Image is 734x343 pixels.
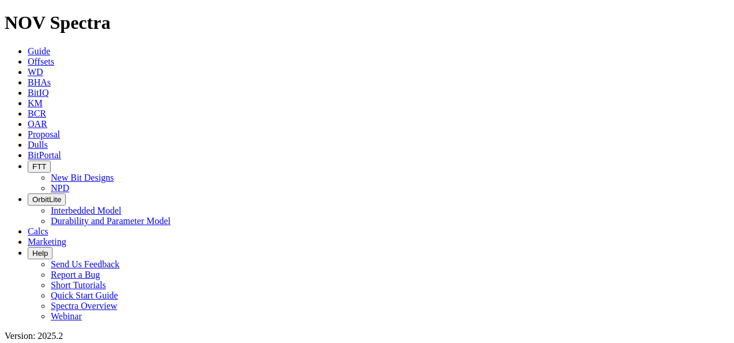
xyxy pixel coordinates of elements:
[28,140,48,150] a: Dulls
[51,290,118,300] a: Quick Start Guide
[51,259,119,269] a: Send Us Feedback
[28,161,51,173] button: FTT
[28,247,53,259] button: Help
[28,109,46,118] a: BCR
[28,150,61,160] a: BitPortal
[28,67,43,77] a: WD
[51,216,171,226] a: Durability and Parameter Model
[28,98,43,108] a: KM
[28,226,48,236] a: Calcs
[28,57,54,66] a: Offsets
[32,249,48,258] span: Help
[5,12,729,33] h1: NOV Spectra
[51,311,82,321] a: Webinar
[51,173,114,182] a: New Bit Designs
[51,270,100,279] a: Report a Bug
[32,162,46,171] span: FTT
[28,193,66,206] button: OrbitLite
[51,280,106,290] a: Short Tutorials
[51,183,69,193] a: NPD
[32,195,61,204] span: OrbitLite
[28,46,50,56] a: Guide
[28,119,47,129] a: OAR
[51,301,117,311] a: Spectra Overview
[28,129,60,139] a: Proposal
[5,331,729,341] div: Version: 2025.2
[51,206,121,215] a: Interbedded Model
[28,77,51,87] a: BHAs
[28,88,48,98] a: BitIQ
[28,237,66,247] a: Marketing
